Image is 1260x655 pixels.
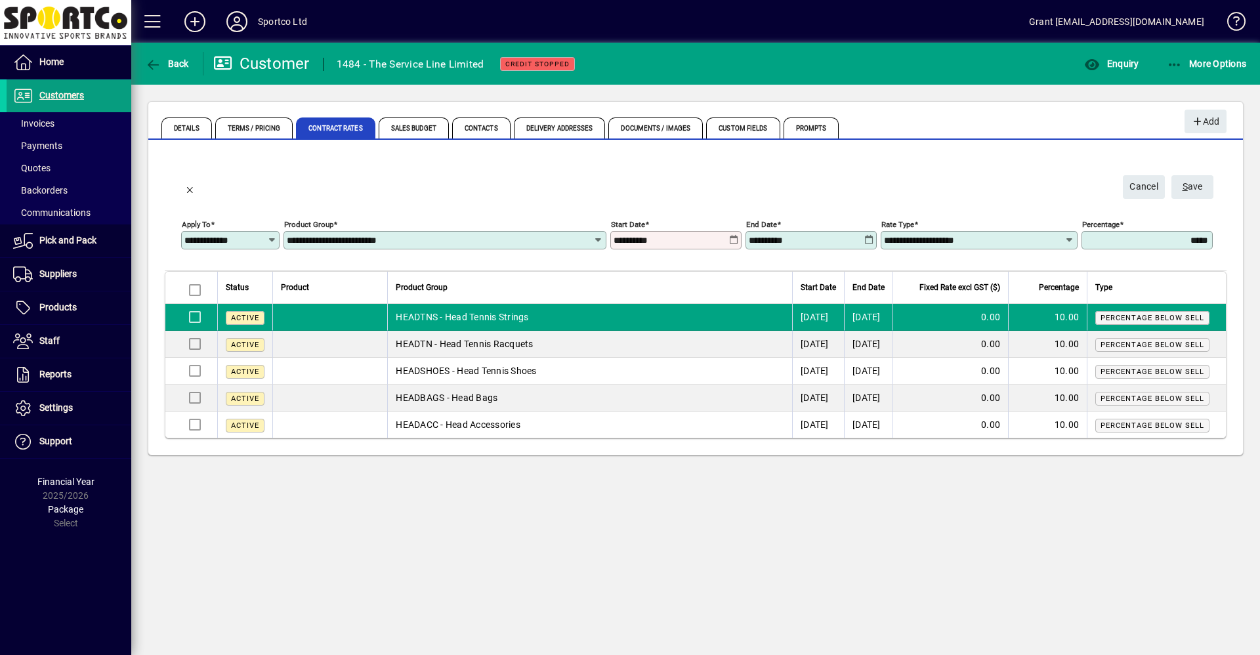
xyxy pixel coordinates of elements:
span: Cancel [1129,176,1158,198]
span: Customers [39,90,84,100]
td: 10.00 [1008,358,1087,385]
td: [DATE] [792,304,844,331]
span: Product [281,280,309,295]
mat-label: Rate type [881,220,914,229]
span: Active [231,394,259,403]
button: Save [1171,175,1213,199]
button: Profile [216,10,258,33]
span: Backorders [13,185,68,196]
td: [DATE] [844,358,892,385]
span: Active [231,341,259,349]
mat-label: Apply to [182,220,211,229]
span: Reports [39,369,72,379]
td: 0.00 [892,358,1008,385]
span: Pick and Pack [39,235,96,245]
td: 0.00 [892,385,1008,412]
a: Settings [7,392,131,425]
span: Invoices [13,118,54,129]
span: Percentage below sell [1101,341,1204,349]
mat-label: Percentage [1082,220,1120,229]
a: Products [7,291,131,324]
button: Back [142,52,192,75]
span: Delivery Addresses [514,117,606,138]
td: 10.00 [1008,331,1087,358]
td: 0.00 [892,412,1008,438]
a: Suppliers [7,258,131,291]
a: Quotes [7,157,131,179]
a: Knowledge Base [1217,3,1244,45]
td: 10.00 [1008,412,1087,438]
span: Type [1095,280,1112,295]
a: Invoices [7,112,131,135]
div: Sportco Ltd [258,11,307,32]
td: 0.00 [892,304,1008,331]
span: Percentage below sell [1101,368,1204,376]
a: Payments [7,135,131,157]
span: Enquiry [1084,58,1139,69]
a: Backorders [7,179,131,201]
mat-label: Product group [284,220,333,229]
button: Add [174,10,216,33]
a: Pick and Pack [7,224,131,257]
span: More Options [1167,58,1247,69]
td: 10.00 [1008,385,1087,412]
td: [DATE] [792,331,844,358]
span: Back [145,58,189,69]
span: Details [161,117,212,138]
span: Contract Rates [296,117,375,138]
a: Support [7,425,131,458]
td: [DATE] [844,331,892,358]
div: 1484 - The Service Line Limited [337,54,484,75]
button: Cancel [1123,175,1165,199]
span: Add [1191,111,1219,133]
span: Staff [39,335,60,346]
mat-label: Start date [611,220,645,229]
a: Home [7,46,131,79]
span: Active [231,314,259,322]
span: Percentage below sell [1101,421,1204,430]
span: End Date [852,280,885,295]
span: Percentage below sell [1101,394,1204,403]
span: Quotes [13,163,51,173]
button: Enquiry [1081,52,1142,75]
span: Support [39,436,72,446]
td: 0.00 [892,331,1008,358]
button: Add [1185,110,1227,133]
span: Fixed Rate excl GST ($) [919,280,1000,295]
app-page-header-button: Back [131,52,203,75]
td: HEADACC - Head Accessories [387,412,792,438]
span: Communications [13,207,91,218]
span: Payments [13,140,62,151]
td: [DATE] [792,412,844,438]
span: ave [1183,176,1203,198]
span: Status [226,280,249,295]
td: [DATE] [792,358,844,385]
span: Credit Stopped [505,60,570,68]
td: HEADBAGS - Head Bags [387,385,792,412]
span: Product Group [396,280,448,295]
span: Documents / Images [608,117,703,138]
span: Financial Year [37,476,94,487]
td: [DATE] [844,412,892,438]
div: Customer [213,53,310,74]
span: Home [39,56,64,67]
span: Contacts [452,117,511,138]
button: More Options [1164,52,1250,75]
a: Staff [7,325,131,358]
div: Grant [EMAIL_ADDRESS][DOMAIN_NAME] [1029,11,1204,32]
button: Back [175,171,206,203]
span: Suppliers [39,268,77,279]
span: Active [231,368,259,376]
span: Percentage below sell [1101,314,1204,322]
span: Custom Fields [706,117,780,138]
span: Package [48,504,83,515]
mat-label: End date [746,220,777,229]
span: Active [231,421,259,430]
span: Settings [39,402,73,413]
td: [DATE] [792,385,844,412]
td: HEADTN - Head Tennis Racquets [387,331,792,358]
td: HEADTNS - Head Tennis Strings [387,304,792,331]
td: [DATE] [844,304,892,331]
span: Percentage [1039,280,1079,295]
